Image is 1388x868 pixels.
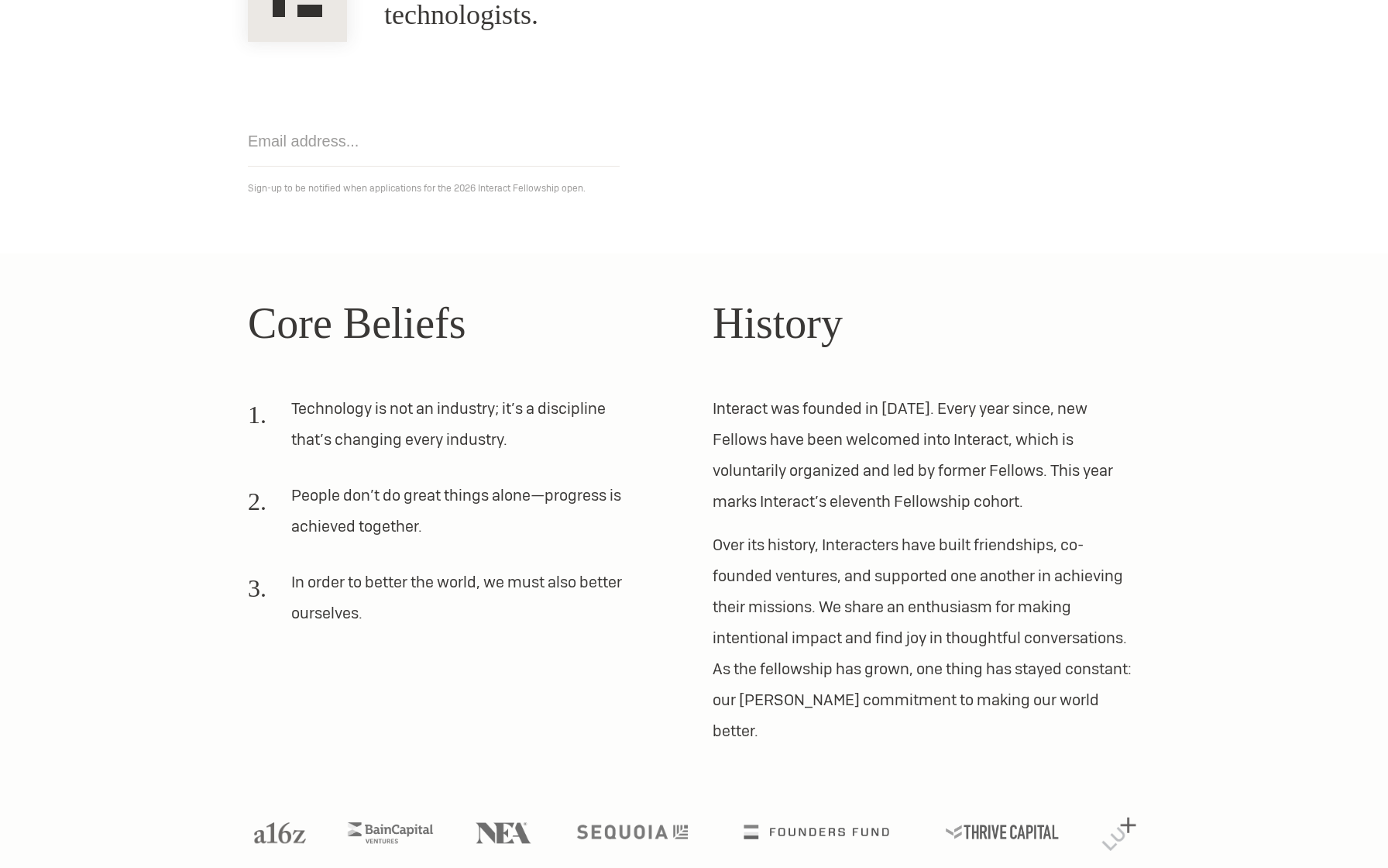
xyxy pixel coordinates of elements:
[946,825,1059,839] img: Thrive Capital logo
[248,116,620,167] input: Email address...
[744,825,889,839] img: Founders Fund logo
[713,393,1140,517] p: Interact was founded in [DATE]. Every year since, new Fellows have been welcomed into Interact, w...
[713,291,1140,356] h2: History
[248,480,638,554] li: People don’t do great things alone—progress is achieved together.
[248,179,1140,198] p: Sign-up to be notified when applications for the 2026 Interact Fellowship open.
[713,529,1140,746] p: Over its history, Interacters have built friendships, co-founded ventures, and supported one anot...
[248,393,638,467] li: Technology is not an industry; it’s a discipline that’s changing every industry.
[248,291,675,356] h2: Core Beliefs
[476,822,531,843] img: NEA logo
[248,567,638,641] li: In order to better the world, we must also better ourselves.
[348,822,433,843] img: Bain Capital Ventures logo
[1101,818,1135,851] img: Lux Capital logo
[576,825,687,839] img: Sequoia logo
[254,822,305,843] img: A16Z logo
